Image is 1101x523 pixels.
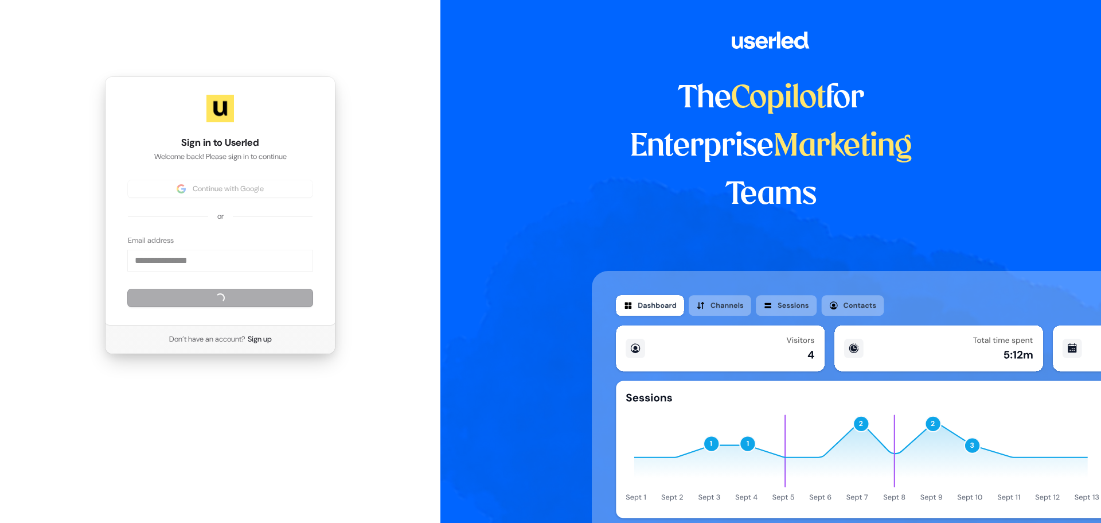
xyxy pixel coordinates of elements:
[169,334,245,344] span: Don’t have an account?
[731,84,826,114] span: Copilot
[206,95,234,122] img: Userled
[128,136,313,150] h1: Sign in to Userled
[217,211,224,222] p: or
[592,75,950,219] h1: The for Enterprise Teams
[774,132,912,162] span: Marketing
[248,334,272,344] a: Sign up
[128,152,313,162] p: Welcome back! Please sign in to continue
